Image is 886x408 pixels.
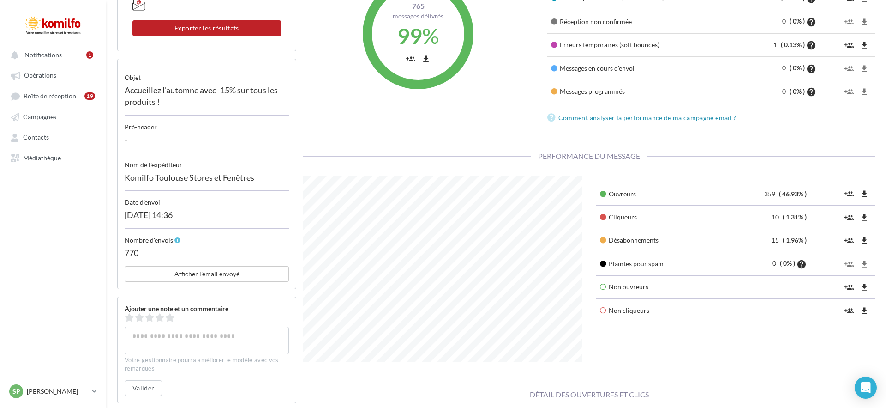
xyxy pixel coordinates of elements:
[125,236,173,244] span: Nombre d'envois
[125,170,289,191] div: Komilfo Toulouse Stores et Fenêtres
[547,10,728,33] td: Réception non confirmée
[857,61,871,76] button: file_download
[764,190,778,198] span: 359
[23,134,49,141] span: Contacts
[782,64,788,72] span: 0
[596,275,810,298] td: Non ouvreurs
[844,189,854,199] i: group_add
[860,64,869,73] i: file_download
[772,213,781,221] span: 10
[860,189,869,199] i: file_download
[6,46,97,63] button: Notifications 1
[842,61,856,76] button: group_add
[23,113,56,121] span: Campagnes
[397,23,422,49] span: 99
[842,14,856,29] button: group_add
[547,33,728,56] td: Erreurs temporaires (soft bounces)
[596,183,722,206] td: Ouvreurs
[806,41,816,50] i: help
[782,17,788,25] span: 0
[844,283,854,292] i: group_add
[547,57,728,80] td: Messages en cours d'envoi
[596,206,722,229] td: Cliqueurs
[842,233,856,248] button: group_add
[860,213,869,222] i: file_download
[844,306,854,316] i: group_add
[125,82,289,116] div: Accueillez l'automne avec -15% sur tous les produits !
[27,387,88,396] p: [PERSON_NAME]
[842,280,856,295] button: group_add
[857,186,871,201] button: file_download
[531,152,647,160] span: Performance du message
[790,17,805,25] span: ( 0% )
[844,87,854,97] i: group_add
[125,132,289,153] div: -
[406,55,415,64] i: group_add
[125,66,289,82] div: objet
[23,154,61,162] span: Médiathèque
[860,18,869,27] i: file_download
[125,245,289,266] div: 770
[379,21,457,51] div: %
[773,41,779,49] span: 1
[842,256,856,271] button: group_add
[7,383,99,400] a: SP [PERSON_NAME]
[783,236,807,244] span: ( 1.96% )
[790,64,805,72] span: ( 0% )
[772,259,778,267] span: 0
[404,51,418,66] button: group_add
[6,149,101,166] a: Médiathèque
[132,20,281,36] button: Exporter les résultats
[379,1,457,12] span: 765
[772,236,781,244] span: 15
[860,260,869,269] i: file_download
[796,260,807,269] i: help
[125,207,289,229] div: [DATE] 14:36
[857,256,871,271] button: file_download
[855,377,877,399] div: Open Intercom Messenger
[86,51,93,59] div: 1
[857,84,871,99] button: file_download
[596,299,810,322] td: Non cliqueurs
[844,213,854,222] i: group_add
[860,41,869,50] i: file_download
[779,190,807,198] span: ( 46.93% )
[844,236,854,245] i: group_add
[857,303,871,318] button: file_download
[842,186,856,201] button: group_add
[24,92,76,100] span: Boîte de réception
[842,84,856,99] button: group_add
[596,252,722,275] td: Plaintes pour spam
[857,37,871,53] button: file_download
[844,18,854,27] i: group_add
[844,41,854,50] i: group_add
[844,64,854,73] i: group_add
[844,260,854,269] i: group_add
[24,72,56,79] span: Opérations
[860,87,869,97] i: file_download
[781,41,805,49] span: ( 0.13% )
[806,18,816,27] i: help
[24,51,62,59] span: Notifications
[12,387,20,396] span: SP
[6,128,101,145] a: Contacts
[857,14,871,29] button: file_download
[857,233,871,248] button: file_download
[421,55,431,64] i: file_download
[6,108,101,125] a: Campagnes
[6,87,101,104] a: Boîte de réception19
[857,280,871,295] button: file_download
[125,191,289,207] div: Date d'envoi
[857,209,871,225] button: file_download
[790,87,805,95] span: ( 0% )
[860,306,869,316] i: file_download
[842,303,856,318] button: group_add
[783,213,807,221] span: ( 1.31% )
[125,153,289,170] div: Nom de l'expéditeur
[125,354,289,373] div: Votre gestionnaire pourra améliorer le modèle avec vos remarques
[419,51,433,66] button: file_download
[125,266,289,282] button: Afficher l'email envoyé
[780,259,795,267] span: ( 0% )
[806,87,816,97] i: help
[125,116,289,132] div: Pré-header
